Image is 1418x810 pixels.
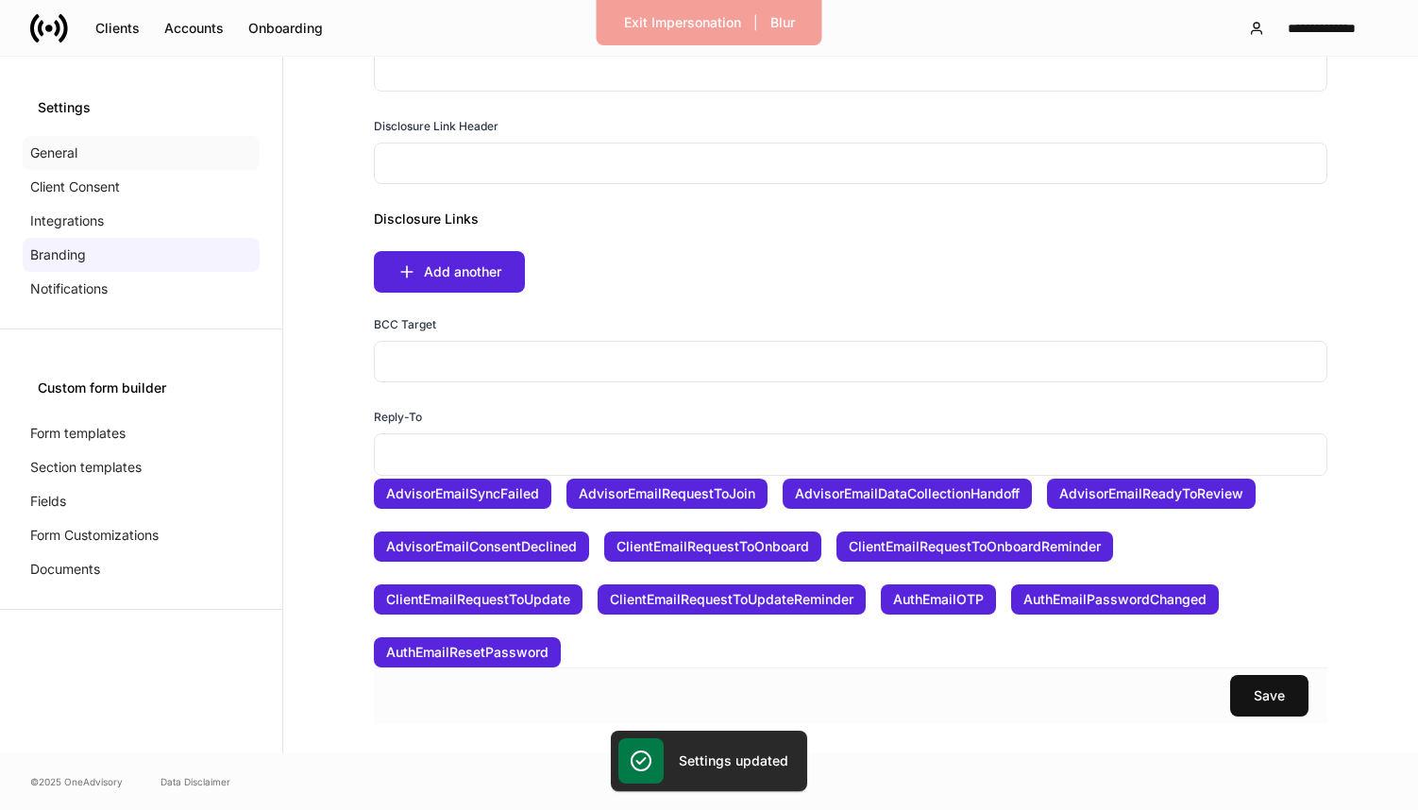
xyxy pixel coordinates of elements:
[386,590,570,609] div: ClientEmailRequestToUpdate
[30,177,120,196] p: Client Consent
[30,526,159,545] p: Form Customizations
[359,187,1327,228] div: Disclosure Links
[30,143,77,162] p: General
[610,590,853,609] div: ClientEmailRequestToUpdateReminder
[374,117,498,135] h6: Disclosure Link Header
[374,408,422,426] h6: Reply-To
[424,262,501,281] div: Add another
[23,238,260,272] a: Branding
[248,19,323,38] div: Onboarding
[95,19,140,38] div: Clients
[386,537,577,556] div: AdvisorEmailConsentDeclined
[758,8,807,38] button: Blur
[374,251,525,293] button: Add another
[30,211,104,230] p: Integrations
[23,204,260,238] a: Integrations
[1059,484,1243,503] div: AdvisorEmailReadyToReview
[604,532,821,562] button: ClientEmailRequestToOnboard
[598,584,866,615] button: ClientEmailRequestToUpdateReminder
[83,13,152,43] button: Clients
[836,532,1113,562] button: ClientEmailRequestToOnboardReminder
[23,484,260,518] a: Fields
[616,537,809,556] div: ClientEmailRequestToOnboard
[881,584,996,615] button: AuthEmailOTP
[374,584,582,615] button: ClientEmailRequestToUpdate
[38,379,245,397] div: Custom form builder
[783,479,1032,509] button: AdvisorEmailDataCollectionHandoff
[160,774,230,789] a: Data Disclaimer
[152,13,236,43] button: Accounts
[386,643,549,662] div: AuthEmailResetPassword
[1230,675,1308,717] button: Save
[30,492,66,511] p: Fields
[624,13,741,32] div: Exit Impersonation
[1023,590,1207,609] div: AuthEmailPasswordChanged
[566,479,768,509] button: AdvisorEmailRequestToJoin
[770,13,795,32] div: Blur
[236,13,335,43] button: Onboarding
[30,245,86,264] p: Branding
[374,637,561,667] button: AuthEmailResetPassword
[374,532,589,562] button: AdvisorEmailConsentDeclined
[30,560,100,579] p: Documents
[23,136,260,170] a: General
[23,518,260,552] a: Form Customizations
[164,19,224,38] div: Accounts
[679,751,788,770] h5: Settings updated
[23,552,260,586] a: Documents
[795,484,1020,503] div: AdvisorEmailDataCollectionHandoff
[1011,584,1219,615] button: AuthEmailPasswordChanged
[612,8,753,38] button: Exit Impersonation
[579,484,755,503] div: AdvisorEmailRequestToJoin
[386,484,539,503] div: AdvisorEmailSyncFailed
[30,424,126,443] p: Form templates
[849,537,1101,556] div: ClientEmailRequestToOnboardReminder
[23,450,260,484] a: Section templates
[30,279,108,298] p: Notifications
[1047,479,1256,509] button: AdvisorEmailReadyToReview
[23,170,260,204] a: Client Consent
[30,774,123,789] span: © 2025 OneAdvisory
[23,272,260,306] a: Notifications
[893,590,984,609] div: AuthEmailOTP
[23,416,260,450] a: Form templates
[374,479,551,509] button: AdvisorEmailSyncFailed
[38,98,245,117] div: Settings
[1254,686,1285,705] div: Save
[30,458,142,477] p: Section templates
[374,315,436,333] h6: BCC Target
